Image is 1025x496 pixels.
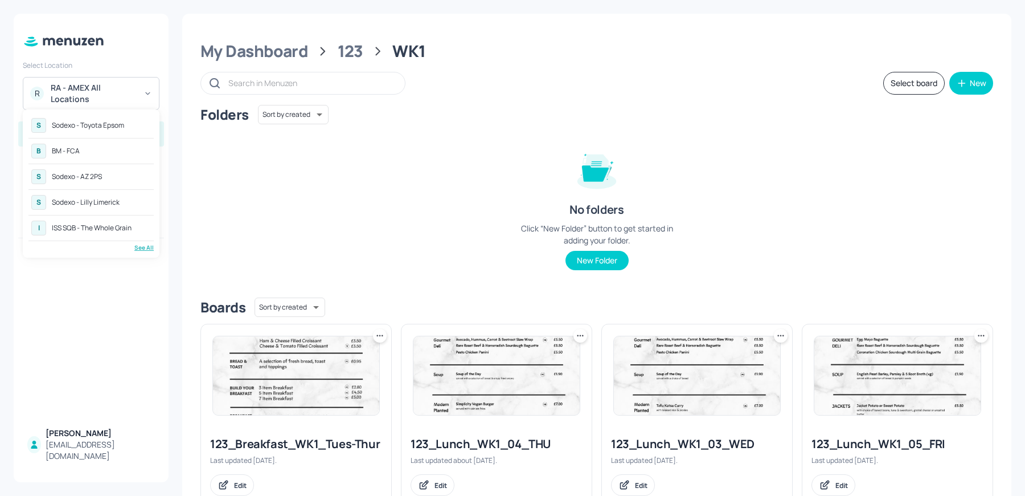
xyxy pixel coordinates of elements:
div: See All [28,243,154,252]
div: I [31,221,46,235]
div: S [31,195,46,210]
div: S [31,118,46,133]
div: Sodexo - AZ 2PS [52,173,102,180]
div: B [31,144,46,158]
div: ISS SQB - The Whole Grain [52,225,132,231]
div: S [31,169,46,184]
div: Sodexo - Toyota Epsom [52,122,124,129]
div: Sodexo - Lilly Limerick [52,199,120,206]
div: BM - FCA [52,148,80,155]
